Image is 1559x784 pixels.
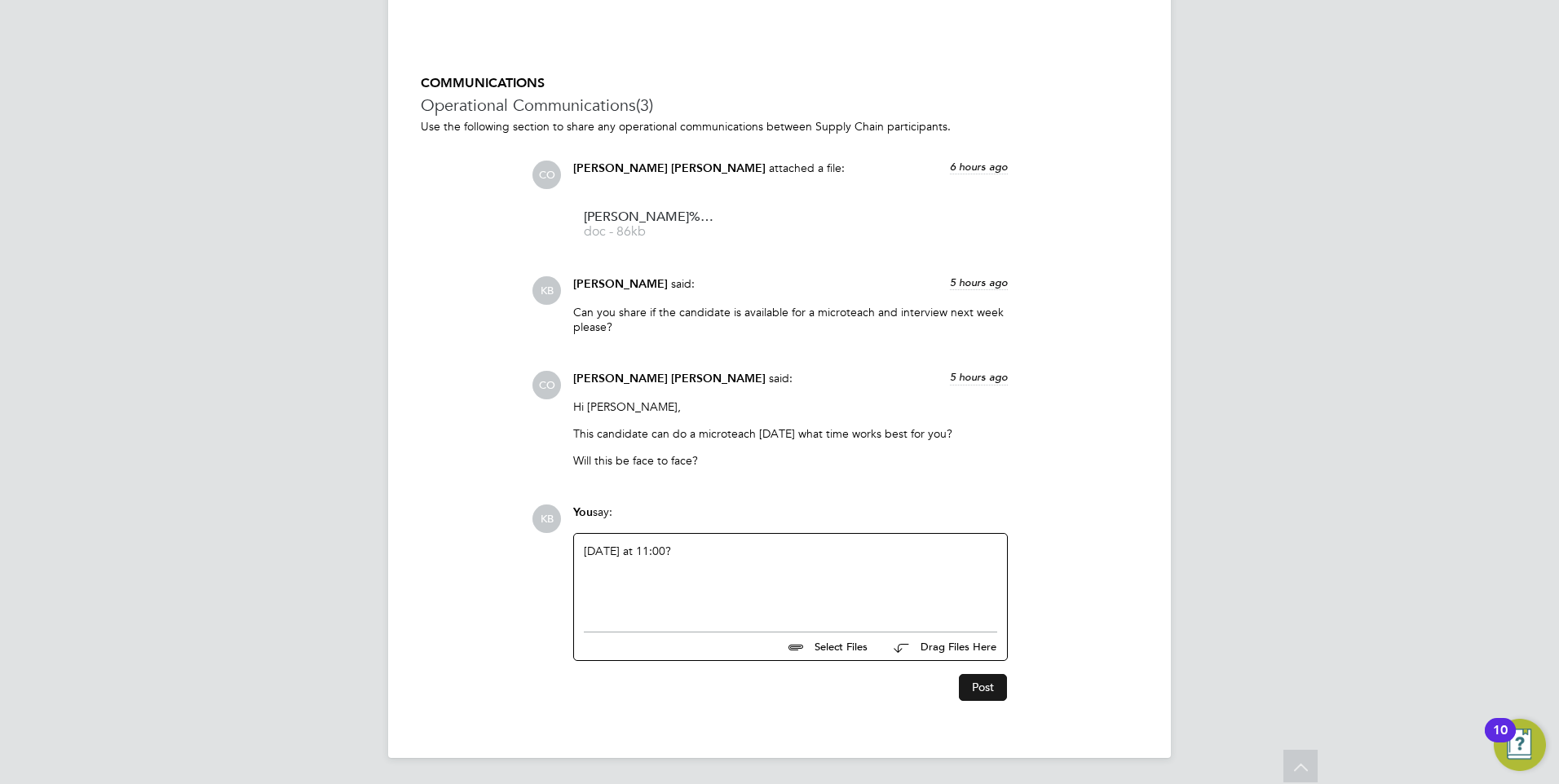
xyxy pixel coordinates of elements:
[584,211,714,238] a: [PERSON_NAME]%20ALEX%20HQ00028678 doc - 86kb
[950,275,1008,289] span: 5 hours ago
[950,160,1008,174] span: 6 hours ago
[671,276,695,291] span: said:
[573,277,668,291] span: [PERSON_NAME]
[769,371,793,385] span: said:
[1494,719,1546,771] button: Open Resource Center, 10 new notifications
[421,95,1138,116] h3: Operational Communications
[532,504,561,533] span: KB
[959,674,1007,700] button: Post
[532,161,561,189] span: CO
[573,399,1008,414] p: Hi [PERSON_NAME],
[573,426,1008,441] p: This candidate can do a microteach [DATE] what time works best for you?
[1493,730,1508,751] div: 10
[573,372,766,385] span: [PERSON_NAME] [PERSON_NAME]
[573,161,766,175] span: [PERSON_NAME] [PERSON_NAME]
[421,75,1138,92] h5: COMMUNICATIONS
[584,544,997,614] div: [DATE] at 11:00?
[769,161,845,175] span: attached a file:
[573,305,1008,334] p: Can you share if the candidate is available for a microteach and interview next week please?
[584,211,714,223] span: [PERSON_NAME]%20ALEX%20HQ00028678
[573,505,593,519] span: You
[584,226,714,238] span: doc - 86kb
[950,370,1008,384] span: 5 hours ago
[421,119,1138,134] p: Use the following section to share any operational communications between Supply Chain participants.
[532,276,561,305] span: KB
[532,371,561,399] span: CO
[881,630,997,664] button: Drag Files Here
[573,453,1008,468] p: Will this be face to face?
[636,95,653,116] span: (3)
[573,504,1008,533] div: say:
